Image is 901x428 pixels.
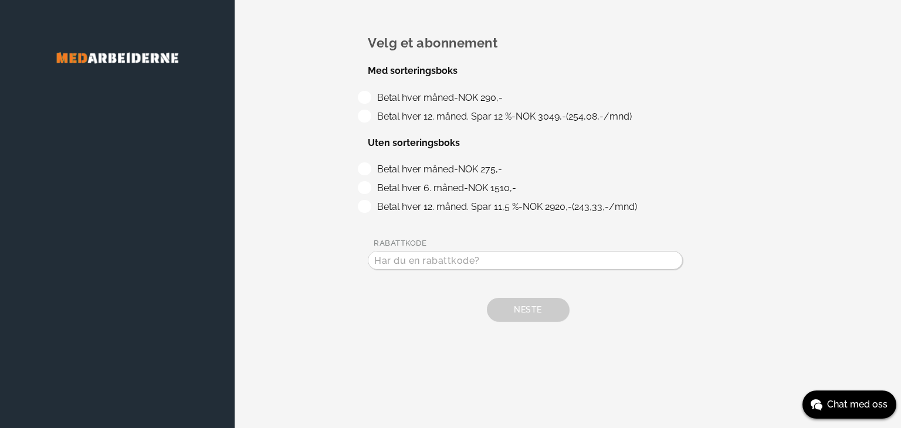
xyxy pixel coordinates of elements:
[827,398,888,412] span: Chat med oss
[368,64,768,78] h4: Med sorteringsboks
[372,92,502,103] label: Betal hver måned - NOK 290,-
[802,390,896,419] button: Chat med oss
[372,164,502,175] label: Betal hver måned - NOK 275,-
[23,35,211,80] img: Banner
[368,136,768,150] h4: Uten sorteringsboks
[487,298,569,321] button: Neste
[372,182,516,193] label: Betal hver 6. måned - NOK 1510,-
[514,305,541,314] span: Neste
[374,239,426,247] span: rabattkode
[372,111,631,122] label: Betal hver 12. måned. Spar 12 % - NOK 3049,-(254,08,-/mnd)
[368,252,676,269] input: Har du en rabattkode?
[372,201,636,212] label: Betal hver 12. måned. Spar 11,5 % - NOK 2920,-(243,33,-/mnd)
[368,35,497,50] span: Velg et abonnement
